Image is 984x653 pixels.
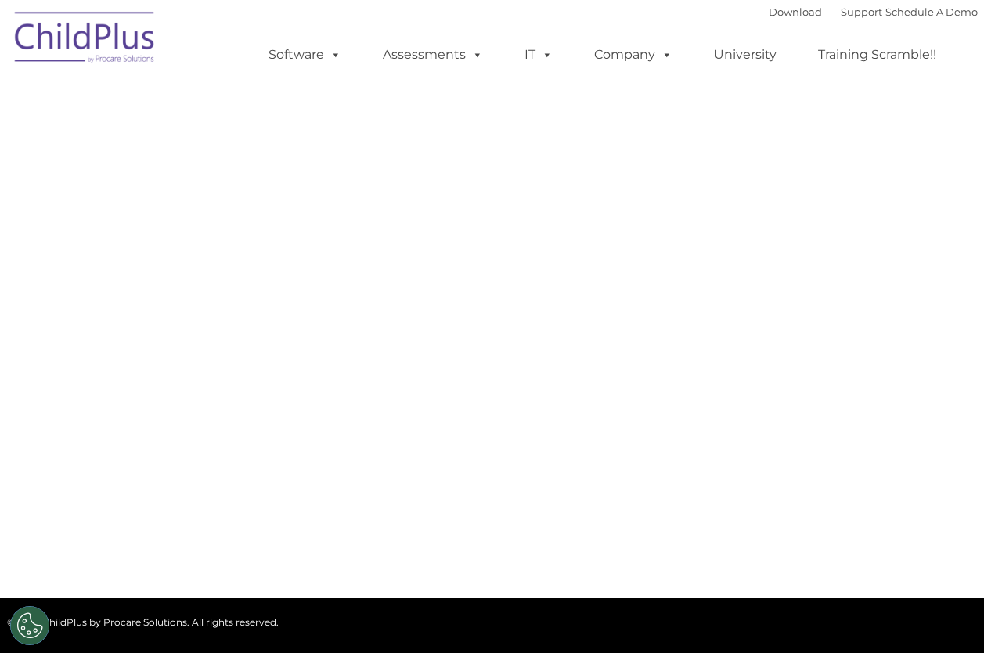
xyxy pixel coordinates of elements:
a: Schedule A Demo [885,5,978,18]
a: Support [841,5,882,18]
a: Assessments [367,39,499,70]
font: | [769,5,978,18]
a: Software [253,39,357,70]
a: Training Scramble!! [802,39,952,70]
img: ChildPlus by Procare Solutions [7,1,164,79]
a: IT [509,39,568,70]
a: Download [769,5,822,18]
a: University [698,39,792,70]
a: Company [579,39,688,70]
span: © 2025 ChildPlus by Procare Solutions. All rights reserved. [7,616,279,628]
button: Cookies Settings [10,606,49,645]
